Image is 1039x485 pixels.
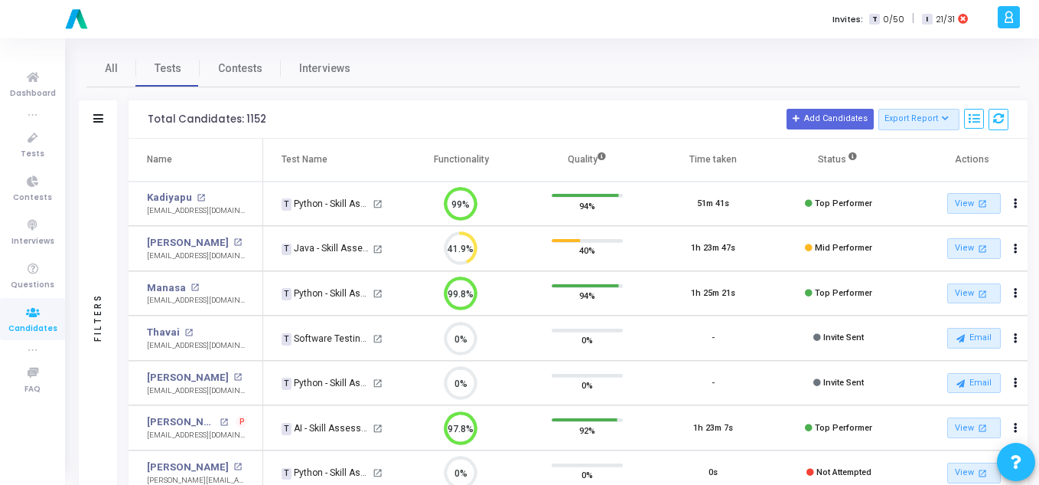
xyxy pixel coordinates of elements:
[147,385,247,397] div: [EMAIL_ADDRESS][DOMAIN_NAME]
[579,288,595,303] span: 94%
[147,370,229,385] a: [PERSON_NAME]
[21,148,44,161] span: Tests
[282,376,370,390] div: Python - Skill Assessment
[11,235,54,248] span: Interviews
[282,333,292,346] span: T
[147,340,247,352] div: [EMAIL_ADDRESS][DOMAIN_NAME]
[155,61,181,77] span: Tests
[105,61,118,77] span: All
[947,328,1001,348] button: Email
[947,373,1001,393] button: Email
[10,87,56,100] span: Dashboard
[282,378,292,390] span: T
[912,11,914,27] span: |
[1005,283,1026,304] button: Actions
[1005,418,1026,439] button: Actions
[282,468,292,480] span: T
[936,13,955,26] span: 21/31
[24,383,41,396] span: FAQ
[147,325,180,340] a: Thavai
[263,139,398,182] th: Test Name
[832,13,863,26] label: Invites:
[816,467,871,477] span: Not Attempted
[975,421,989,434] mat-icon: open_in_new
[815,243,872,253] span: Mid Performer
[147,280,186,296] a: Manasa
[220,418,228,427] mat-icon: open_in_new
[373,334,383,344] mat-icon: open_in_new
[1005,238,1026,260] button: Actions
[922,14,932,25] span: I
[815,198,872,208] span: Top Performer
[691,242,735,255] div: 1h 23m 47s
[218,61,262,77] span: Contests
[823,333,864,342] span: Invite Sent
[947,193,1001,214] a: View
[689,151,737,168] div: Time taken
[581,378,593,393] span: 0%
[947,418,1001,438] a: View
[869,14,879,25] span: T
[947,463,1001,483] a: View
[282,197,370,211] div: Python - Skill Assessment
[8,323,57,336] span: Candidates
[147,415,216,430] a: [PERSON_NAME]
[975,467,989,480] mat-icon: open_in_new
[239,416,245,428] span: P
[581,467,593,483] span: 0%
[282,332,370,346] div: Software Testing Assessment
[712,332,715,345] div: -
[697,198,729,211] div: 51m 41s
[184,329,193,337] mat-icon: open_in_new
[579,243,595,258] span: 40%
[191,283,199,292] mat-icon: open_in_new
[373,244,383,254] mat-icon: open_in_new
[776,139,902,182] th: Status
[233,463,242,471] mat-icon: open_in_new
[902,139,1028,182] th: Actions
[233,373,242,382] mat-icon: open_in_new
[373,424,383,434] mat-icon: open_in_new
[148,113,266,126] div: Total Candidates: 1152
[13,192,52,205] span: Contests
[373,468,383,478] mat-icon: open_in_new
[524,139,650,182] th: Quality
[708,467,718,480] div: 0s
[147,460,229,475] a: [PERSON_NAME]
[282,288,292,300] span: T
[11,279,54,292] span: Questions
[147,205,247,217] div: [EMAIL_ADDRESS][DOMAIN_NAME]
[299,61,350,77] span: Interviews
[233,238,242,247] mat-icon: open_in_new
[282,244,292,256] span: T
[399,139,525,182] th: Functionality
[282,241,370,255] div: Java - Skill Assessment
[373,289,383,299] mat-icon: open_in_new
[581,333,593,348] span: 0%
[282,421,370,435] div: AI - Skill Assessment August
[282,198,292,211] span: T
[579,198,595,213] span: 94%
[147,235,229,251] a: [PERSON_NAME]
[947,238,1001,259] a: View
[815,288,872,298] span: Top Performer
[1005,372,1026,394] button: Actions
[197,194,205,202] mat-icon: open_in_new
[712,377,715,390] div: -
[147,151,172,168] div: Name
[61,4,92,34] img: logo
[579,422,595,437] span: 92%
[975,197,989,210] mat-icon: open_in_new
[147,190,192,205] a: Kadiyapu
[147,251,247,262] div: [EMAIL_ADDRESS][DOMAIN_NAME]
[878,109,960,130] button: Export Report
[282,423,292,435] span: T
[947,283,1001,304] a: View
[975,287,989,300] mat-icon: open_in_new
[883,13,904,26] span: 0/50
[815,423,872,433] span: Top Performer
[282,287,370,300] div: Python - Skill Assessment
[147,295,247,306] div: [EMAIL_ADDRESS][DOMAIN_NAME]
